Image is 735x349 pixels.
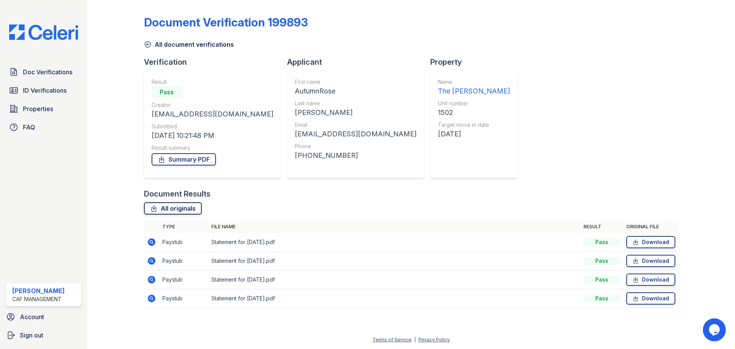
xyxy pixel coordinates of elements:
[3,309,84,324] a: Account
[159,252,208,270] td: Paystub
[152,86,182,98] div: Pass
[295,100,416,107] div: Last name
[152,153,216,165] a: Summary PDF
[623,221,678,233] th: Original file
[144,15,308,29] div: Document Verification 199893
[3,328,84,343] a: Sign out
[23,123,35,132] span: FAQ
[438,100,510,107] div: Unit number
[287,57,430,67] div: Applicant
[152,101,273,109] div: Creator
[20,312,44,321] span: Account
[295,150,416,161] div: [PHONE_NUMBER]
[12,286,65,295] div: [PERSON_NAME]
[438,107,510,118] div: 1502
[152,123,273,130] div: Submitted
[626,292,675,305] a: Download
[3,25,84,40] img: CE_Logo_Blue-a8612792a0a2168367f1c8372b55b34899dd931a85d93a1a3d3e32e68fde9ad4.png
[144,188,211,199] div: Document Results
[438,86,510,97] div: The [PERSON_NAME]
[414,337,416,342] div: |
[208,289,580,308] td: Statement for [DATE].pdf
[208,233,580,252] td: Statement for [DATE].pdf
[626,255,675,267] a: Download
[208,252,580,270] td: Statement for [DATE].pdf
[372,337,412,342] a: Terms of Service
[430,57,524,67] div: Property
[295,143,416,150] div: Phone
[159,270,208,289] td: Paystub
[626,236,675,248] a: Download
[23,86,67,95] span: ID Verifications
[159,289,208,308] td: Paystub
[12,295,65,303] div: CAF Management
[703,318,727,341] iframe: chat widget
[6,83,81,98] a: ID Verifications
[580,221,623,233] th: Result
[152,109,273,120] div: [EMAIL_ADDRESS][DOMAIN_NAME]
[208,270,580,289] td: Statement for [DATE].pdf
[583,295,620,302] div: Pass
[6,101,81,116] a: Properties
[438,121,510,129] div: Target move in date
[23,67,72,77] span: Doc Verifications
[6,120,81,135] a: FAQ
[144,40,234,49] a: All document verifications
[295,107,416,118] div: [PERSON_NAME]
[152,78,273,86] div: Result
[295,78,416,86] div: First name
[295,129,416,139] div: [EMAIL_ADDRESS][DOMAIN_NAME]
[583,257,620,265] div: Pass
[144,57,287,67] div: Verification
[438,78,510,86] div: Name
[583,276,620,283] div: Pass
[152,130,273,141] div: [DATE] 10:21:48 PM
[418,337,450,342] a: Privacy Policy
[295,121,416,129] div: Email
[438,129,510,139] div: [DATE]
[438,78,510,97] a: Name The [PERSON_NAME]
[208,221,580,233] th: File name
[152,144,273,152] div: Result summary
[144,202,202,215] a: All originals
[6,64,81,80] a: Doc Verifications
[583,238,620,246] div: Pass
[23,104,53,113] span: Properties
[626,274,675,286] a: Download
[295,86,416,97] div: AutumnRose
[20,331,43,340] span: Sign out
[159,221,208,233] th: Type
[159,233,208,252] td: Paystub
